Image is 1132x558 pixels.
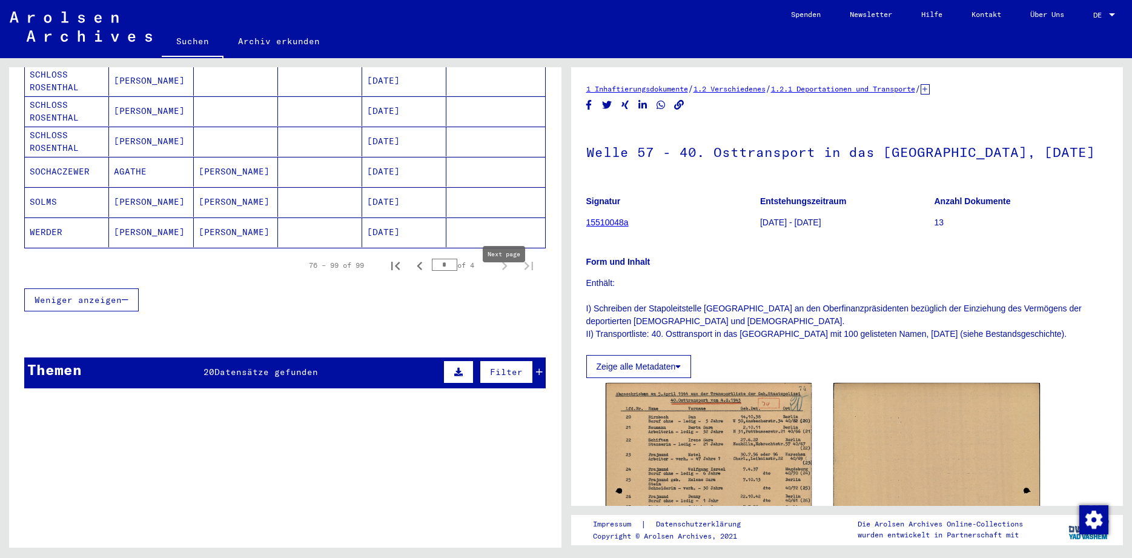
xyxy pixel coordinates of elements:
[309,260,364,271] div: 76 – 99 of 99
[480,360,533,384] button: Filter
[162,27,223,58] a: Suchen
[655,98,667,113] button: Share on WhatsApp
[593,531,755,542] p: Copyright © Arolsen Archives, 2021
[673,98,686,113] button: Copy link
[383,253,408,277] button: First page
[204,367,214,377] span: 20
[10,12,152,42] img: Arolsen_neg.svg
[362,187,446,217] mat-cell: [DATE]
[25,96,109,126] mat-cell: SCHLOSS ROSENTHAL
[25,157,109,187] mat-cell: SOCHACZEWER
[362,157,446,187] mat-cell: [DATE]
[24,288,139,311] button: Weniger anzeigen
[586,84,688,93] a: 1 Inhaftierungsdokumente
[688,83,693,94] span: /
[593,518,755,531] div: |
[492,253,517,277] button: Next page
[25,66,109,96] mat-cell: SCHLOSS ROSENTHAL
[362,96,446,126] mat-cell: [DATE]
[109,157,193,187] mat-cell: AGATHE
[935,196,1011,206] b: Anzahl Dokumente
[586,124,1108,178] h1: Welle 57 - 40. Osttransport in das [GEOGRAPHIC_DATA], [DATE]
[583,98,595,113] button: Share on Facebook
[35,294,122,305] span: Weniger anzeigen
[27,359,82,380] div: Themen
[362,218,446,247] mat-cell: [DATE]
[586,355,692,378] button: Zeige alle Metadaten
[1079,505,1108,534] img: Zustimmung ändern
[109,127,193,156] mat-cell: [PERSON_NAME]
[586,257,650,267] b: Form und Inhalt
[766,83,771,94] span: /
[858,519,1023,530] p: Die Arolsen Archives Online-Collections
[593,518,641,531] a: Impressum
[408,253,432,277] button: Previous page
[646,518,755,531] a: Datenschutzerklärung
[771,84,915,93] a: 1.2.1 Deportationen und Transporte
[223,27,334,56] a: Archiv erkunden
[25,127,109,156] mat-cell: SCHLOSS ROSENTHAL
[586,218,629,227] a: 15510048a
[25,218,109,247] mat-cell: WERDER
[25,187,109,217] mat-cell: SOLMS
[619,98,632,113] button: Share on Xing
[915,83,921,94] span: /
[490,367,523,377] span: Filter
[109,96,193,126] mat-cell: [PERSON_NAME]
[858,530,1023,540] p: wurden entwickelt in Partnerschaft mit
[362,66,446,96] mat-cell: [DATE]
[1079,505,1108,534] div: Zustimmung ändern
[586,196,621,206] b: Signatur
[194,157,278,187] mat-cell: [PERSON_NAME]
[760,216,933,229] p: [DATE] - [DATE]
[760,196,846,206] b: Entstehungszeitraum
[935,216,1108,229] p: 13
[693,84,766,93] a: 1.2 Verschiedenes
[194,218,278,247] mat-cell: [PERSON_NAME]
[362,127,446,156] mat-cell: [DATE]
[194,187,278,217] mat-cell: [PERSON_NAME]
[637,98,649,113] button: Share on LinkedIn
[109,66,193,96] mat-cell: [PERSON_NAME]
[586,277,1108,340] p: Enthält: I) Schreiben der Stapoleitstelle [GEOGRAPHIC_DATA] an den Oberfinanzpräsidenten bezüglic...
[109,187,193,217] mat-cell: [PERSON_NAME]
[601,98,614,113] button: Share on Twitter
[109,218,193,247] mat-cell: [PERSON_NAME]
[517,253,541,277] button: Last page
[432,259,492,271] div: of 4
[1066,514,1111,545] img: yv_logo.png
[214,367,318,377] span: Datensätze gefunden
[1093,11,1107,19] span: DE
